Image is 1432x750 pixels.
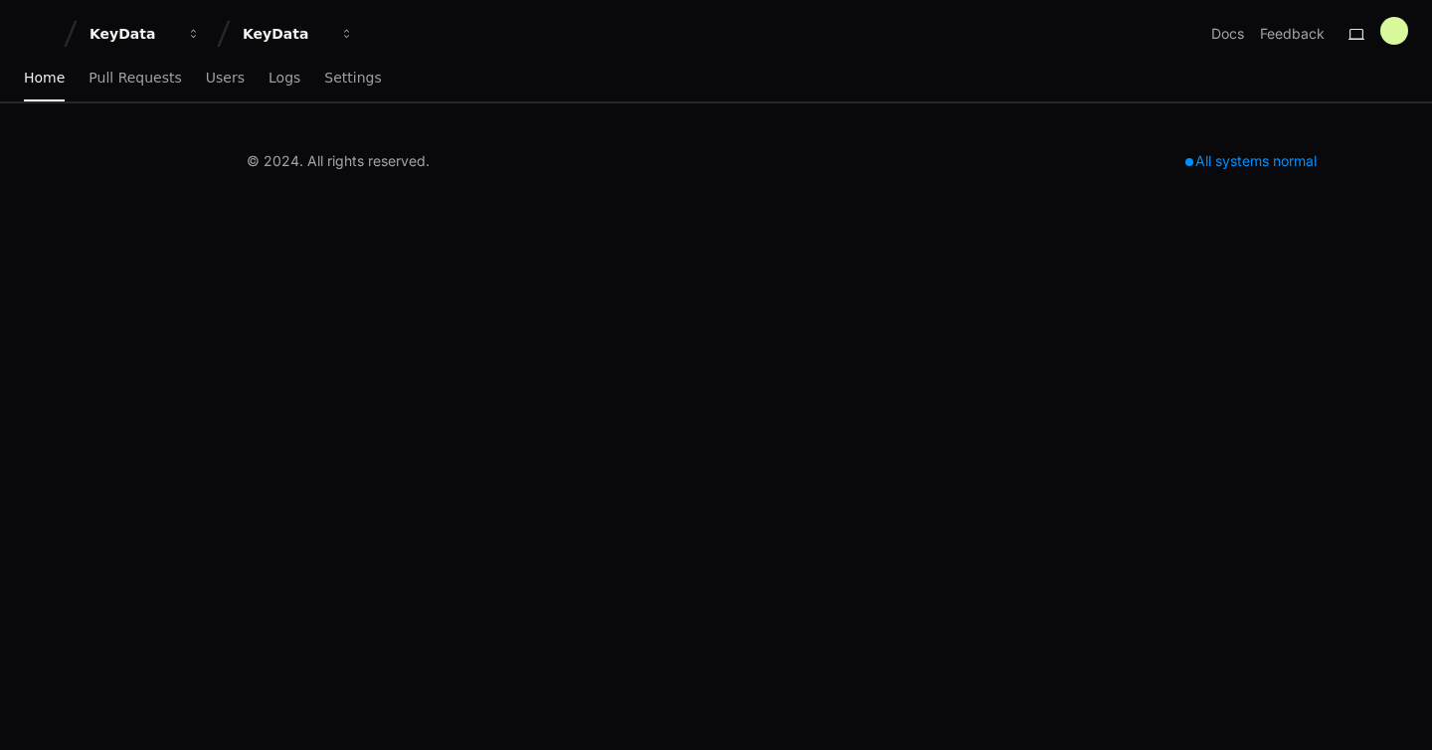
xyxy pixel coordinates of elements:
[243,24,328,44] div: KeyData
[1173,147,1329,175] div: All systems normal
[268,72,300,84] span: Logs
[324,72,381,84] span: Settings
[206,72,245,84] span: Users
[235,16,362,52] button: KeyData
[1260,24,1325,44] button: Feedback
[268,56,300,101] a: Logs
[206,56,245,101] a: Users
[324,56,381,101] a: Settings
[1211,24,1244,44] a: Docs
[24,56,65,101] a: Home
[247,151,430,171] div: © 2024. All rights reserved.
[24,72,65,84] span: Home
[89,72,181,84] span: Pull Requests
[89,56,181,101] a: Pull Requests
[82,16,209,52] button: KeyData
[89,24,175,44] div: KeyData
